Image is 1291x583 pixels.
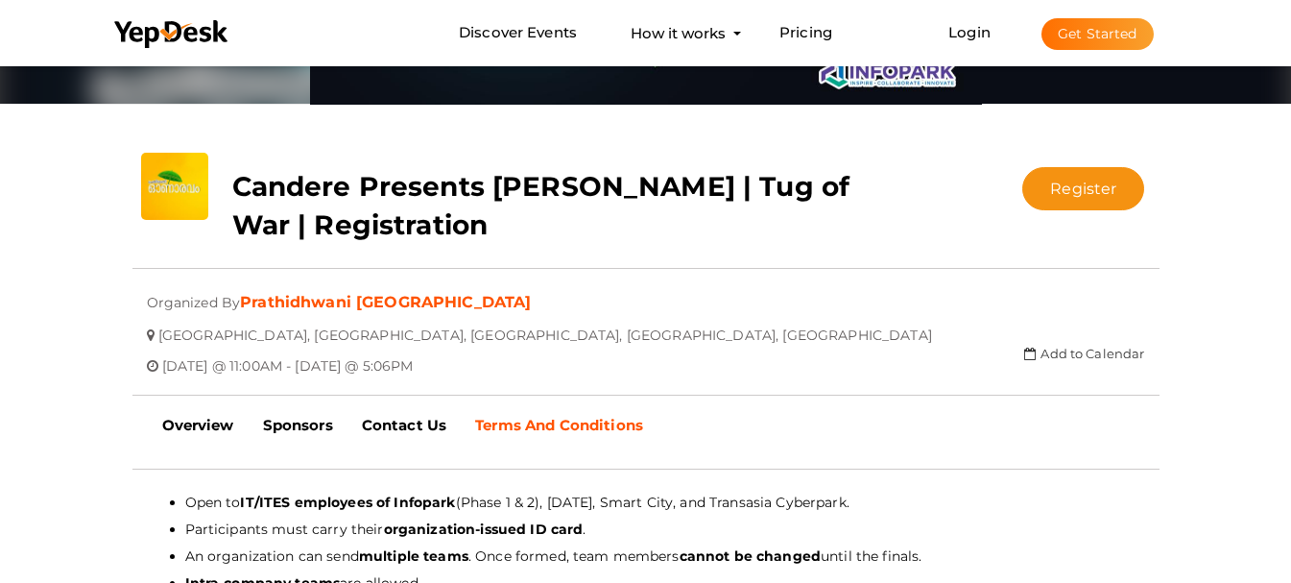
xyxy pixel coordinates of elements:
span: Organized By [147,279,241,311]
span: [DATE] @ 11:00AM - [DATE] @ 5:06PM [162,343,414,375]
a: Overview [148,401,249,449]
a: Discover Events [459,15,577,51]
b: organization-issued ID card [384,521,584,538]
span: Participants must carry their . [185,521,586,538]
button: How it works [625,15,731,51]
b: Overview [162,416,234,434]
button: Register [1022,167,1144,210]
a: Sponsors [249,401,347,449]
a: Prathidhwani [GEOGRAPHIC_DATA] [240,293,531,311]
b: IT/ITES employees of Infopark [240,494,455,511]
b: Contact Us [362,416,446,434]
b: Candere Presents [PERSON_NAME] | Tug of War | Registration [232,170,849,241]
img: 0C2H5NAW_small.jpeg [141,153,208,220]
a: Pricing [779,15,832,51]
b: Terms And Conditions [475,416,643,434]
span: An organization can send . Once formed, team members until the finals. [185,547,922,565]
span: Open to (Phase 1 & 2), [DATE], Smart City, and Transasia Cyberpark. [185,494,849,511]
a: Terms And Conditions [461,401,657,449]
a: Add to Calendar [1024,346,1144,361]
button: Get Started [1041,18,1154,50]
b: cannot be changed [680,547,821,565]
b: multiple teams [359,547,468,565]
a: Login [948,23,991,41]
b: Sponsors [263,416,333,434]
span: [GEOGRAPHIC_DATA], [GEOGRAPHIC_DATA], [GEOGRAPHIC_DATA], [GEOGRAPHIC_DATA], [GEOGRAPHIC_DATA] [158,312,932,344]
a: Contact Us [347,401,461,449]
